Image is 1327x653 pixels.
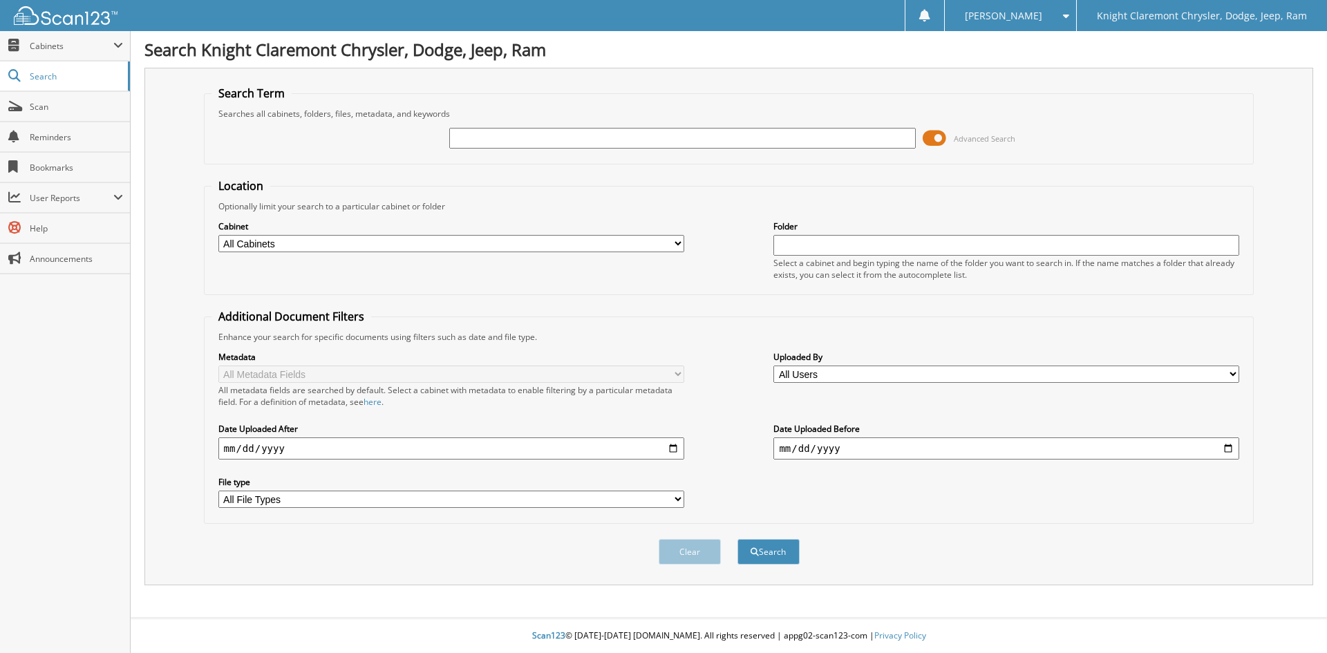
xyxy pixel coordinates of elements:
[773,351,1239,363] label: Uploaded By
[211,86,292,101] legend: Search Term
[144,38,1313,61] h1: Search Knight Claremont Chrysler, Dodge, Jeep, Ram
[30,101,123,113] span: Scan
[30,223,123,234] span: Help
[773,437,1239,460] input: end
[218,384,684,408] div: All metadata fields are searched by default. Select a cabinet with metadata to enable filtering b...
[218,476,684,488] label: File type
[965,12,1042,20] span: [PERSON_NAME]
[211,108,1247,120] div: Searches all cabinets, folders, files, metadata, and keywords
[773,423,1239,435] label: Date Uploaded Before
[874,630,926,641] a: Privacy Policy
[218,351,684,363] label: Metadata
[30,253,123,265] span: Announcements
[30,70,121,82] span: Search
[131,619,1327,653] div: © [DATE]-[DATE] [DOMAIN_NAME]. All rights reserved | appg02-scan123-com |
[211,178,270,193] legend: Location
[30,40,113,52] span: Cabinets
[773,220,1239,232] label: Folder
[30,131,123,143] span: Reminders
[773,257,1239,281] div: Select a cabinet and begin typing the name of the folder you want to search in. If the name match...
[211,331,1247,343] div: Enhance your search for specific documents using filters such as date and file type.
[659,539,721,565] button: Clear
[364,396,382,408] a: here
[737,539,800,565] button: Search
[211,309,371,324] legend: Additional Document Filters
[211,200,1247,212] div: Optionally limit your search to a particular cabinet or folder
[532,630,565,641] span: Scan123
[30,192,113,204] span: User Reports
[954,133,1015,144] span: Advanced Search
[1097,12,1307,20] span: Knight Claremont Chrysler, Dodge, Jeep, Ram
[30,162,123,173] span: Bookmarks
[218,220,684,232] label: Cabinet
[218,423,684,435] label: Date Uploaded After
[14,6,117,25] img: scan123-logo-white.svg
[218,437,684,460] input: start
